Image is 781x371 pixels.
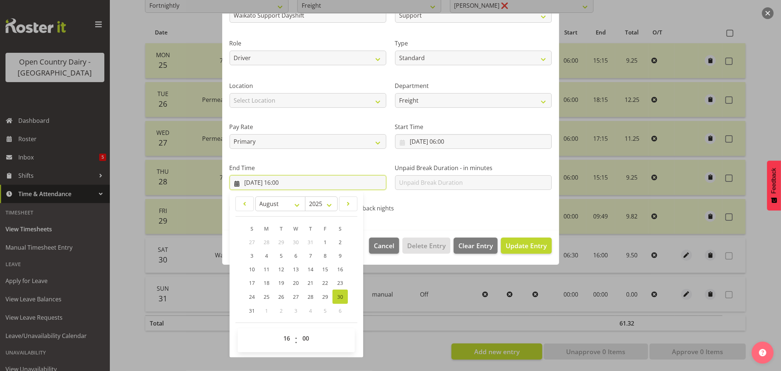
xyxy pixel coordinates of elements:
button: Feedback - Show survey [767,161,781,210]
span: 29 [322,293,328,300]
span: M [264,225,269,232]
label: Unpaid Break Duration - in minutes [395,164,552,172]
span: 24 [249,293,255,300]
span: F [324,225,327,232]
span: T [309,225,312,232]
a: 12 [274,262,289,276]
a: 23 [332,276,348,290]
span: 3 [250,252,253,259]
a: 5 [274,249,289,262]
a: 20 [289,276,303,290]
button: Update Entry [501,238,551,254]
span: : [295,331,298,349]
span: 12 [278,266,284,273]
a: 8 [318,249,332,262]
a: 13 [289,262,303,276]
input: Shift Name [230,8,386,23]
span: Delete Entry [407,241,446,250]
a: 21 [303,276,318,290]
a: 7 [303,249,318,262]
a: 25 [259,290,274,304]
span: 27 [249,239,255,246]
a: 27 [289,290,303,304]
span: 16 [337,266,343,273]
button: Cancel [369,238,399,254]
span: 18 [264,279,269,286]
label: Role [230,39,386,48]
span: 3 [294,307,297,314]
span: Clear Entry [458,241,493,250]
a: 22 [318,276,332,290]
span: 4 [309,307,312,314]
span: 28 [308,293,313,300]
span: S [250,225,253,232]
span: 23 [337,279,343,286]
img: help-xxl-2.png [759,349,766,356]
span: Feedback [771,168,777,194]
button: Delete Entry [402,238,450,254]
input: Unpaid Break Duration [395,175,552,190]
span: 5 [324,307,327,314]
a: 2 [332,235,348,249]
a: 17 [245,276,259,290]
a: 6 [289,249,303,262]
span: W [294,225,298,232]
span: T [280,225,283,232]
span: 1 [265,307,268,314]
span: 30 [337,293,343,300]
a: 24 [245,290,259,304]
span: 13 [293,266,299,273]
label: Start Time [395,122,552,131]
span: 9 [339,252,342,259]
label: End Time [230,164,386,172]
label: Type [395,39,552,48]
a: 30 [332,290,348,304]
label: Pay Rate [230,122,386,131]
span: 17 [249,279,255,286]
span: 8 [324,252,327,259]
span: 26 [278,293,284,300]
span: 6 [294,252,297,259]
span: 30 [293,239,299,246]
span: 7 [309,252,312,259]
a: 10 [245,262,259,276]
a: 18 [259,276,274,290]
span: 11 [264,266,269,273]
span: 4 [265,252,268,259]
span: 2 [280,307,283,314]
a: 16 [332,262,348,276]
span: 27 [293,293,299,300]
a: 19 [274,276,289,290]
a: 9 [332,249,348,262]
a: 31 [245,304,259,317]
span: Cancel [374,241,394,250]
label: Department [395,81,552,90]
a: 14 [303,262,318,276]
label: Location [230,81,386,90]
span: 1 [324,239,327,246]
span: 25 [264,293,269,300]
span: 14 [308,266,313,273]
button: Clear Entry [454,238,498,254]
a: 3 [245,249,259,262]
a: 15 [318,262,332,276]
span: 15 [322,266,328,273]
span: 31 [308,239,313,246]
span: 20 [293,279,299,286]
a: 1 [318,235,332,249]
span: Call back nights [347,205,394,212]
span: 5 [280,252,283,259]
span: 28 [264,239,269,246]
span: 19 [278,279,284,286]
span: S [339,225,342,232]
span: 21 [308,279,313,286]
input: Click to select... [230,175,386,190]
span: Update Entry [506,241,547,250]
span: 10 [249,266,255,273]
a: 28 [303,290,318,304]
a: 11 [259,262,274,276]
input: Click to select... [395,134,552,149]
span: 6 [339,307,342,314]
span: 29 [278,239,284,246]
span: 2 [339,239,342,246]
